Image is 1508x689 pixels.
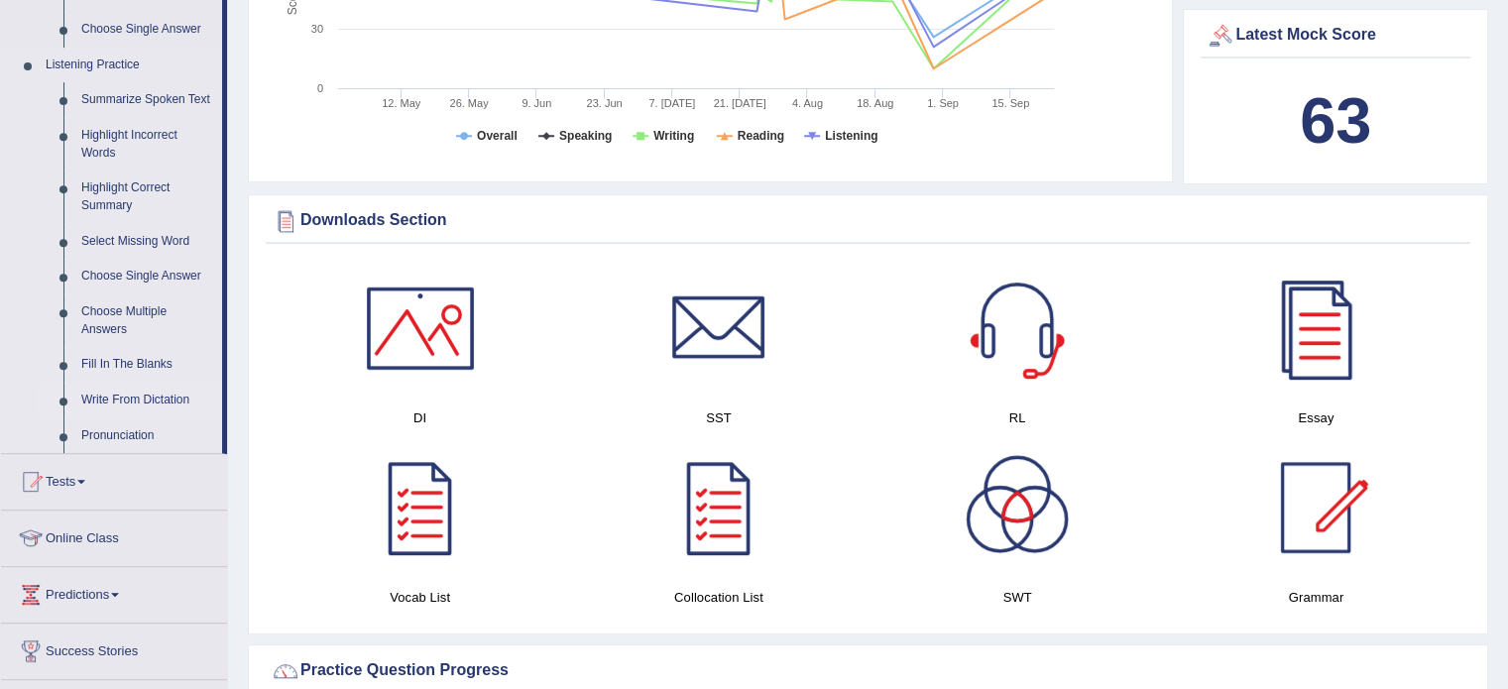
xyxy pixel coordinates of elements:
a: Write From Dictation [72,383,222,418]
tspan: Writing [653,129,694,143]
a: Success Stories [1,624,227,673]
h4: DI [281,407,559,428]
tspan: Reading [738,129,784,143]
a: Choose Single Answer [72,259,222,294]
tspan: 4. Aug [792,97,823,109]
div: Downloads Section [271,206,1465,236]
div: Practice Question Progress [271,656,1465,686]
div: Latest Mock Score [1206,21,1465,51]
tspan: Overall [477,129,518,143]
tspan: 23. Jun [587,97,623,109]
h4: Vocab List [281,587,559,608]
tspan: 9. Jun [522,97,551,109]
text: 30 [311,23,323,35]
tspan: 15. Sep [991,97,1029,109]
a: Select Missing Word [72,224,222,260]
tspan: Listening [825,129,877,143]
a: Fill In The Blanks [72,347,222,383]
a: Summarize Spoken Text [72,82,222,118]
a: Predictions [1,567,227,617]
tspan: 12. May [382,97,421,109]
h4: Grammar [1177,587,1455,608]
a: Pronunciation [72,418,222,454]
h4: Essay [1177,407,1455,428]
a: Listening Practice [37,48,222,83]
b: 63 [1300,84,1371,157]
a: Highlight Correct Summary [72,171,222,223]
tspan: 18. Aug [857,97,893,109]
text: 0 [317,82,323,94]
a: Highlight Incorrect Words [72,118,222,171]
tspan: Speaking [559,129,612,143]
h4: Collocation List [579,587,858,608]
h4: RL [878,407,1157,428]
a: Choose Multiple Answers [72,294,222,347]
h4: SST [579,407,858,428]
a: Online Class [1,511,227,560]
tspan: 21. [DATE] [714,97,766,109]
tspan: 7. [DATE] [648,97,695,109]
h4: SWT [878,587,1157,608]
a: Choose Single Answer [72,12,222,48]
a: Tests [1,454,227,504]
tspan: 26. May [449,97,489,109]
tspan: 1. Sep [927,97,959,109]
